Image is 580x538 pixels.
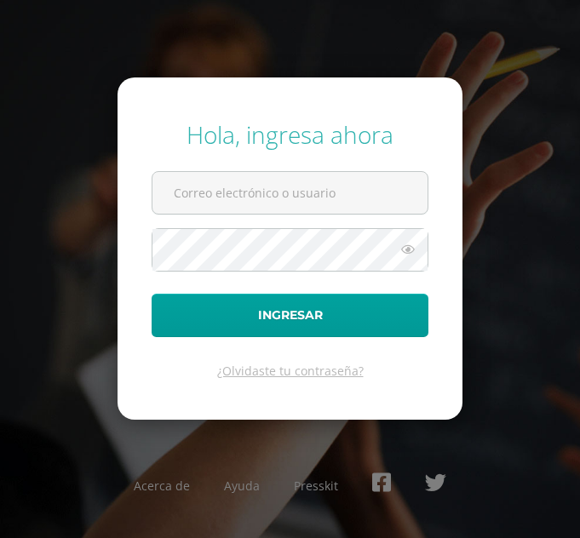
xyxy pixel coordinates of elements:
[134,478,190,494] a: Acerca de
[152,294,428,337] button: Ingresar
[294,478,338,494] a: Presskit
[152,172,428,214] input: Correo electrónico o usuario
[217,363,364,379] a: ¿Olvidaste tu contraseña?
[152,118,428,151] div: Hola, ingresa ahora
[224,478,260,494] a: Ayuda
